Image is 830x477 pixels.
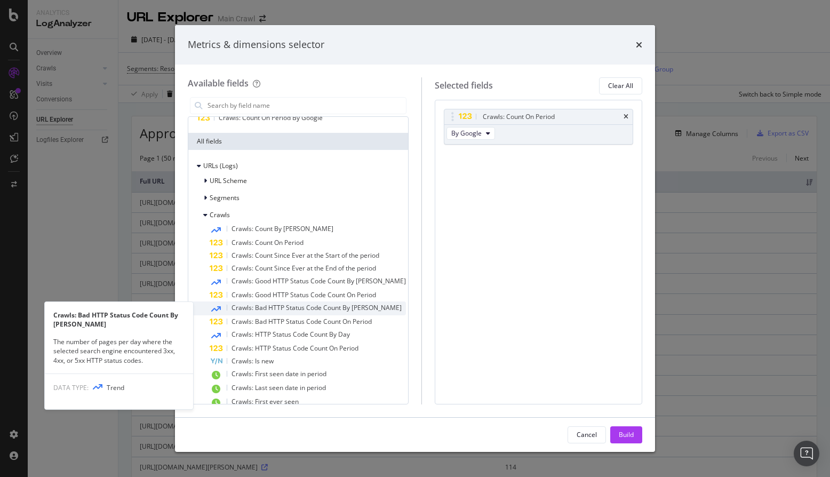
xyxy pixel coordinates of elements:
div: Clear All [608,81,633,90]
div: Metrics & dimensions selector [188,38,324,52]
span: By Google [451,129,482,138]
span: URLs (Logs) [203,161,238,170]
span: URL Scheme [210,176,247,185]
span: Segments [210,193,240,202]
button: Build [610,426,642,443]
span: Crawls: Last seen date in period [232,383,326,392]
span: Crawls: Count On Period [232,238,304,247]
span: Crawls: Count Since Ever at the End of the period [232,264,376,273]
div: Crawls: Count On PeriodtimesBy Google [444,109,633,145]
div: Crawls: Bad HTTP Status Code Count By [PERSON_NAME] [45,311,193,329]
span: Crawls: Count By [PERSON_NAME] [232,224,333,233]
span: Crawls: Bad HTTP Status Code Count On Period [232,317,372,326]
div: Build [619,430,634,439]
span: Crawls: Bad HTTP Status Code Count By [PERSON_NAME] [232,303,402,312]
input: Search by field name [206,98,406,114]
span: Crawls: First seen date in period [232,369,326,378]
span: Crawls: Count On Period By Google [219,113,323,122]
div: Selected fields [435,79,493,92]
span: Crawls [210,210,230,219]
span: Crawls: Count Since Ever at the Start of the period [232,251,379,260]
button: Cancel [568,426,606,443]
span: Crawls: HTTP Status Code Count By Day [232,330,350,339]
div: Crawls: Count On Period [483,112,555,122]
div: times [624,114,628,120]
span: Crawls: Good HTTP Status Code Count By [PERSON_NAME] [232,276,406,285]
div: Open Intercom Messenger [794,441,819,466]
div: Cancel [577,430,597,439]
div: times [636,38,642,52]
div: All fields [188,133,408,150]
span: Crawls: Good HTTP Status Code Count On Period [232,290,376,299]
button: By Google [446,127,495,140]
span: Crawls: Is new [232,356,274,365]
span: Crawls: HTTP Status Code Count On Period [232,344,358,353]
button: Clear All [599,77,642,94]
span: Crawls: First ever seen [232,397,299,406]
div: The number of pages per day where the selected search engine encountered 3xx, 4xx, or 5xx HTTP st... [45,337,193,364]
div: Available fields [188,77,249,89]
div: modal [175,25,655,452]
